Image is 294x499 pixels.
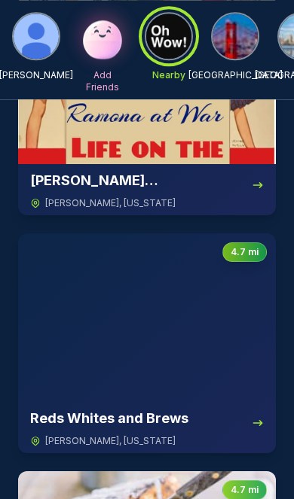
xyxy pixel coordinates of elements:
img: San Francisco [213,14,258,59]
span: 4.7 mi [231,484,259,496]
p: [GEOGRAPHIC_DATA] [188,69,283,81]
img: Matthew Miller [14,14,59,59]
h3: [PERSON_NAME][GEOGRAPHIC_DATA] [30,170,252,191]
span: [PERSON_NAME] , [US_STATE] [45,197,176,209]
h3: Reds Whites and Brews [30,408,188,429]
img: Add Friends [78,12,127,60]
img: Reds Whites and Brews [18,233,276,402]
span: [PERSON_NAME] , [US_STATE] [45,435,176,447]
p: Add Friends [78,69,127,93]
p: Nearby [152,69,185,81]
span: 4.7 mi [231,246,259,258]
